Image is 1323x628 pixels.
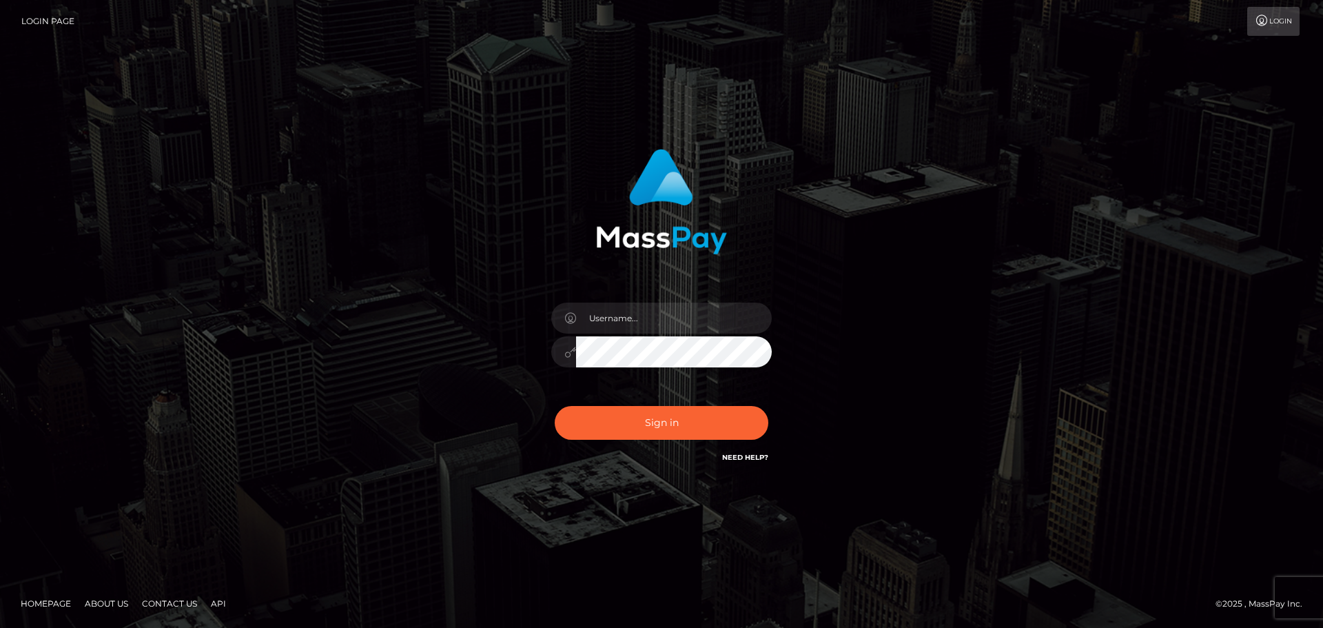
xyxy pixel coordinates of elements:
input: Username... [576,303,772,334]
a: Contact Us [136,593,203,614]
button: Sign in [555,406,768,440]
a: API [205,593,232,614]
a: About Us [79,593,134,614]
div: © 2025 , MassPay Inc. [1216,596,1313,611]
img: MassPay Login [596,149,727,254]
a: Need Help? [722,453,768,462]
a: Login Page [21,7,74,36]
a: Homepage [15,593,76,614]
a: Login [1247,7,1300,36]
